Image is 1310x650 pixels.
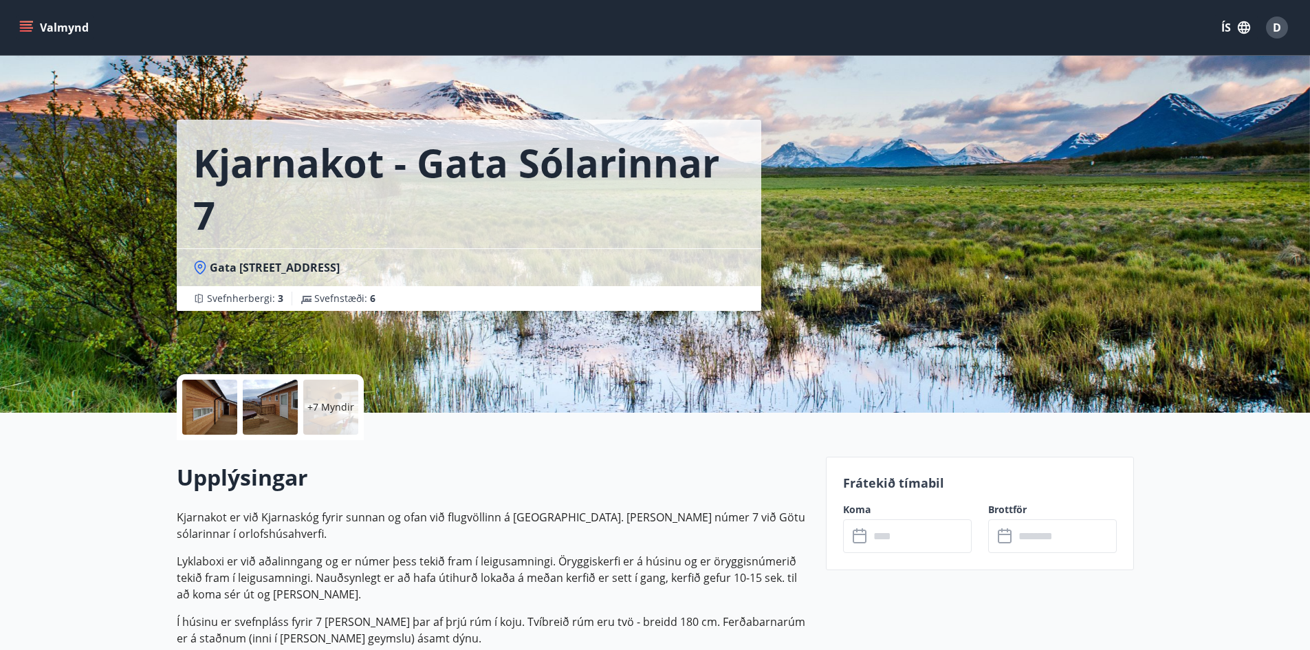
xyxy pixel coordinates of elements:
[278,292,283,305] span: 3
[843,503,972,517] label: Koma
[314,292,375,305] span: Svefnstæði :
[843,474,1117,492] p: Frátekið tímabil
[177,509,809,542] p: Kjarnakot er við Kjarnaskóg fyrir sunnan og ofan við flugvöllinn á [GEOGRAPHIC_DATA]. [PERSON_NAM...
[210,260,340,275] span: Gata [STREET_ADDRESS]
[988,503,1117,517] label: Brottför
[193,136,745,241] h1: Kjarnakot - Gata sólarinnar 7
[207,292,283,305] span: Svefnherbergi :
[1214,15,1258,40] button: ÍS
[1273,20,1281,35] span: D
[177,553,809,603] p: Lyklaboxi er við aðalinngang og er númer þess tekið fram í leigusamningi. Öryggiskerfi er á húsin...
[370,292,375,305] span: 6
[17,15,94,40] button: menu
[177,614,809,647] p: Í húsinu er svefnpláss fyrir 7 [PERSON_NAME] þar af þrjú rúm í koju. Tvíbreið rúm eru tvö - breid...
[307,400,354,414] p: +7 Myndir
[177,462,809,492] h2: Upplýsingar
[1260,11,1293,44] button: D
